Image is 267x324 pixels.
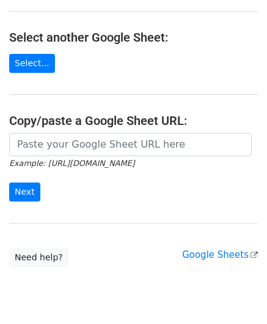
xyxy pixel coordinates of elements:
[206,265,267,324] iframe: Chat Widget
[182,249,258,260] a: Google Sheets
[9,30,258,45] h4: Select another Google Sheet:
[9,54,55,73] a: Select...
[9,159,134,168] small: Example: [URL][DOMAIN_NAME]
[9,133,252,156] input: Paste your Google Sheet URL here
[9,248,68,267] a: Need help?
[9,183,40,202] input: Next
[9,113,258,128] h4: Copy/paste a Google Sheet URL:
